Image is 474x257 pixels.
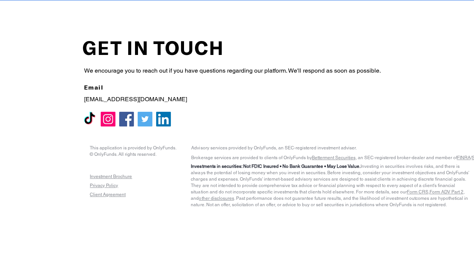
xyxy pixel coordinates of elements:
a: Form CRS [407,189,428,195]
span: Investing in securities involves risks, and there is always the potential of losing money when yo... [191,164,469,207]
span: Email [84,84,103,91]
span: Advisory services provided by OnlyFunds, an SEC-registered investment adviser. [191,145,356,151]
span: Investments in securities: Not FDIC Insured • No Bank Guarantee • May Lose Value. [191,164,360,169]
span: This application is provided by OnlyFunds. [90,145,176,151]
span: We encourage you to reach out if you have questions regarding our platform. We'll respond as soon... [84,67,381,74]
span: GET IN TOUCH [83,36,224,59]
ul: Social Bar [82,112,171,126]
img: TikTok [82,112,97,126]
span: © OnlyFunds. All rights reserved. [90,152,156,157]
a: other disclosures [199,196,234,201]
a: Client Agreement [90,192,126,197]
a: Investment Brochure [90,174,132,179]
a: [EMAIL_ADDRESS][DOMAIN_NAME] [84,96,187,102]
img: LinkedIn [156,112,171,126]
img: Twitter [138,112,152,126]
img: Instagram [101,112,115,126]
a: Privacy Policy [90,183,118,188]
img: Facebook [119,112,134,126]
span: Betterment Securities [311,155,355,160]
span: FINRA [457,155,470,160]
a: Form ADV Part 2 [429,189,463,195]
